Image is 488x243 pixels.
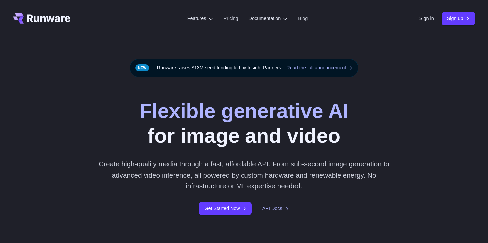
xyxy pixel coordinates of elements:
a: Sign up [442,12,475,25]
div: Runware raises $13M seed funding led by Insight Partners [130,59,359,77]
strong: Flexible generative AI [140,99,348,122]
label: Documentation [249,15,288,22]
a: API Docs [262,205,289,212]
a: Read the full announcement [286,64,353,72]
a: Go to / [13,13,71,24]
a: Blog [298,15,308,22]
a: Pricing [224,15,238,22]
a: Get Started Now [199,202,251,215]
h1: for image and video [140,99,348,148]
a: Sign in [419,15,434,22]
label: Features [187,15,213,22]
p: Create high-quality media through a fast, affordable API. From sub-second image generation to adv... [96,158,392,191]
